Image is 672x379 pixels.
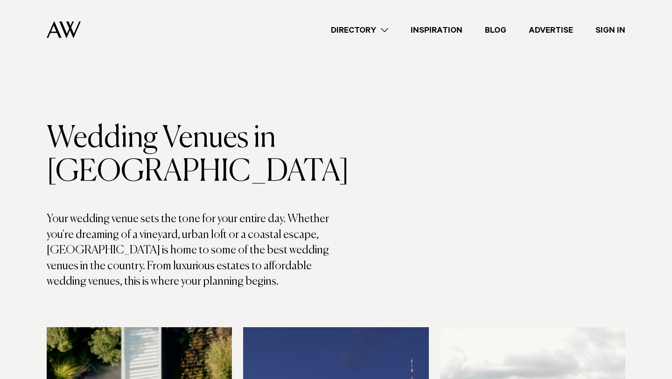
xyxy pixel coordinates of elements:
[584,24,637,36] a: Sign In
[474,24,518,36] a: Blog
[518,24,584,36] a: Advertise
[47,122,336,189] h1: Wedding Venues in [GEOGRAPHIC_DATA]
[320,24,399,36] a: Directory
[399,24,474,36] a: Inspiration
[47,211,336,290] p: Your wedding venue sets the tone for your entire day. Whether you're dreaming of a vineyard, urba...
[47,21,81,38] img: Auckland Weddings Logo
